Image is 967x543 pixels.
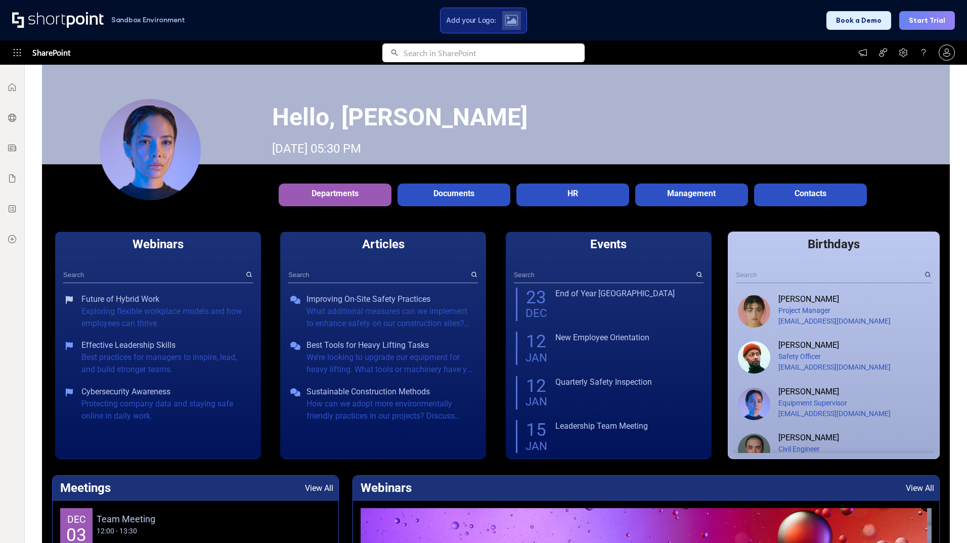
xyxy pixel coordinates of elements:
[81,293,251,305] div: Future of Hybrid Work
[555,420,701,432] div: Leadership Team Meeting
[555,288,701,300] div: End of Year [GEOGRAPHIC_DATA]
[525,396,547,407] div: JAN
[899,11,955,30] button: Start Trial
[525,422,547,438] div: 15
[81,398,251,422] div: Protecting company data and staying safe online in daily work.
[525,352,547,363] div: JAN
[60,481,111,495] span: Meetings
[400,189,508,198] div: Documents
[525,290,547,306] div: 23
[778,386,930,398] div: [PERSON_NAME]
[778,409,930,419] div: [EMAIL_ADDRESS][DOMAIN_NAME]
[272,103,528,131] strong: Hello, [PERSON_NAME]
[736,267,923,283] input: Search
[32,40,70,65] span: SharePoint
[555,376,701,388] div: Quarterly Safety Inspection
[505,15,518,26] img: Upload logo
[97,526,331,536] div: 12:00 - 13:30
[97,512,331,526] div: Team Meeting
[525,334,547,350] div: 12
[306,339,476,351] div: Best Tools for Heavy Lifting Tasks
[525,378,547,394] div: 12
[404,43,585,62] input: Search in SharePoint
[362,237,405,251] span: Articles
[519,189,627,198] div: HR
[916,494,967,543] iframe: Chat Widget
[525,440,547,451] div: JAN
[279,203,391,218] div: Description
[516,203,629,218] div: Description
[778,432,930,444] div: [PERSON_NAME]
[635,203,748,218] div: Description
[555,332,701,344] div: New Employee Orientation
[808,237,860,251] span: Birthdays
[81,305,251,330] div: Exploring flexible workplace models and how employees can thrive.
[306,293,476,305] div: Improving On-Site Safety Practices
[826,11,891,30] button: Book a Demo
[778,444,930,455] div: Civil Engineer
[525,307,547,319] div: DEC
[754,203,867,218] div: Description
[778,362,930,373] div: [EMAIL_ADDRESS][DOMAIN_NAME]
[906,483,934,493] a: View All
[81,339,251,351] div: Effective Leadership Skills
[398,203,510,218] div: Description
[757,189,864,198] div: Contacts
[272,142,361,156] div: [DATE] 05:30 PM
[778,293,930,305] div: [PERSON_NAME]
[81,386,251,398] div: Cybersecurity Awareness
[778,339,930,351] div: [PERSON_NAME]
[81,351,251,376] div: Best practices for managers to inspire, lead, and build stronger teams.
[288,267,469,283] input: Search
[638,189,745,198] div: Management
[306,305,476,330] div: What additional measures can we implement to enhance safety on our construction sites? Share your...
[305,483,333,493] a: View All
[306,398,476,422] div: How can we adopt more environmentally friendly practices in our projects? Discuss innovative meth...
[514,267,695,283] input: Search
[778,305,930,316] div: Project Manager
[306,386,476,398] div: Sustainable Construction Methods
[133,237,184,251] span: Webinars
[361,481,412,495] span: Webinars
[60,515,93,524] div: DEC
[63,267,244,283] input: Search
[306,351,476,376] div: We’re looking to upgrade our equipment for heavy lifting. What tools or machinery have you found ...
[778,351,930,362] div: Safety Officer
[778,398,930,409] div: Equipment Supervisor
[111,17,185,23] h1: Sandbox Environment
[446,16,496,25] span: Add your Logo:
[778,316,930,327] div: [EMAIL_ADDRESS][DOMAIN_NAME]
[590,237,627,251] span: Events
[281,189,389,198] div: Departments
